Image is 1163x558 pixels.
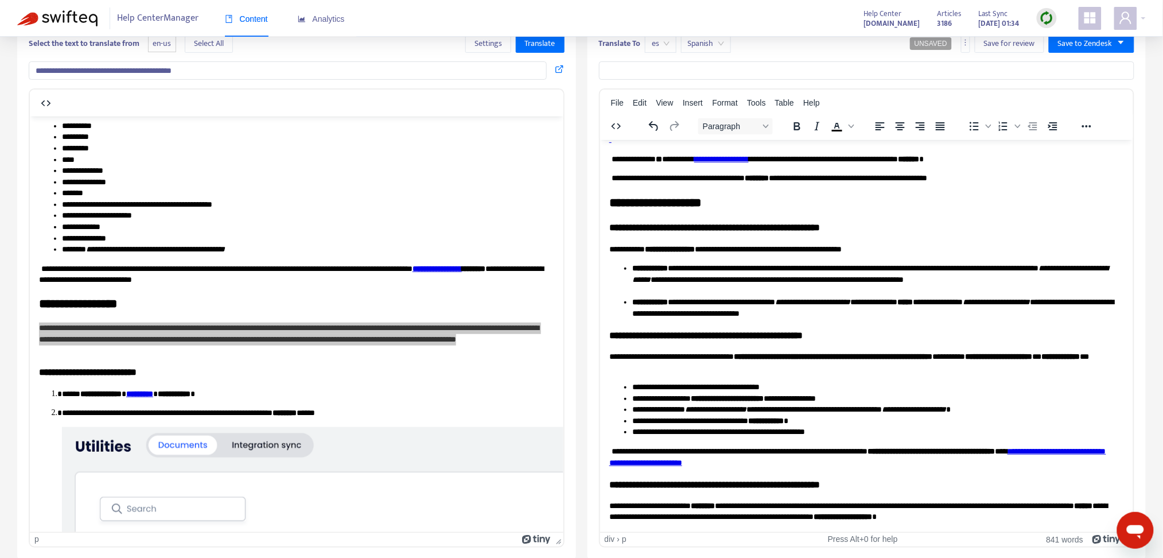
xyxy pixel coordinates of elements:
div: p [34,534,39,544]
div: p [622,534,627,544]
span: Format [713,98,738,107]
span: caret-down [1117,38,1125,46]
a: [DOMAIN_NAME] [864,17,920,30]
span: Save for review [984,37,1035,50]
iframe: Rich Text Area [30,117,563,532]
button: Save to Zendeskcaret-down [1049,34,1134,53]
span: Help Center [864,7,902,20]
button: Italic [807,118,827,134]
div: › [617,534,620,544]
span: en-us [148,34,176,53]
button: Translate [516,34,565,53]
button: 841 words [1047,534,1084,544]
span: Help Center Manager [118,7,199,29]
span: Last Sync [979,7,1008,20]
img: sync.dc5367851b00ba804db3.png [1040,11,1054,25]
div: Text color Black [827,118,856,134]
button: Select All [185,34,233,53]
iframe: Rich Text Area [600,140,1134,532]
div: Press the Up and Down arrow keys to resize the editor. [551,533,563,547]
button: Bold [787,118,807,134]
span: Edit [633,98,647,107]
button: Increase indent [1043,118,1063,134]
span: Select All [194,37,224,50]
button: Block Paragraph [698,118,773,134]
span: area-chart [298,15,306,23]
span: book [225,15,233,23]
span: Spanish [688,35,724,52]
button: Settings [465,34,511,53]
button: Redo [664,118,684,134]
span: Table [775,98,794,107]
iframe: Botón para iniciar la ventana de mensajería [1117,512,1154,549]
div: Numbered list [994,118,1022,134]
div: div [605,534,615,544]
span: user [1119,11,1133,25]
span: UNSAVED [915,40,947,48]
button: Justify [931,118,950,134]
a: Powered by Tiny [522,534,551,544]
span: more [962,38,970,46]
strong: [DATE] 01:34 [979,17,1020,30]
button: Align left [870,118,890,134]
strong: 3186 [938,17,952,30]
span: Articles [938,7,962,20]
div: Press Alt+0 for help [777,534,949,544]
span: appstore [1083,11,1097,25]
a: Powered by Tiny [1092,534,1121,544]
span: Analytics [298,14,345,24]
button: Undo [644,118,664,134]
span: Tools [747,98,766,107]
button: Align center [890,118,910,134]
span: Insert [683,98,703,107]
span: Save to Zendesk [1058,37,1113,50]
button: Align right [911,118,930,134]
span: es [652,35,670,52]
button: more [961,34,970,53]
div: Bullet list [964,118,993,134]
span: Translate [525,37,555,50]
span: Help [803,98,820,107]
button: Reveal or hide additional toolbar items [1077,118,1096,134]
span: Content [225,14,268,24]
b: Translate To [599,37,641,50]
span: Settings [474,37,502,50]
button: Save for review [975,34,1044,53]
img: Swifteq [17,10,98,26]
span: View [656,98,674,107]
b: Select the text to translate from [29,37,139,50]
button: Decrease indent [1023,118,1043,134]
span: Paragraph [703,122,759,131]
span: File [611,98,624,107]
